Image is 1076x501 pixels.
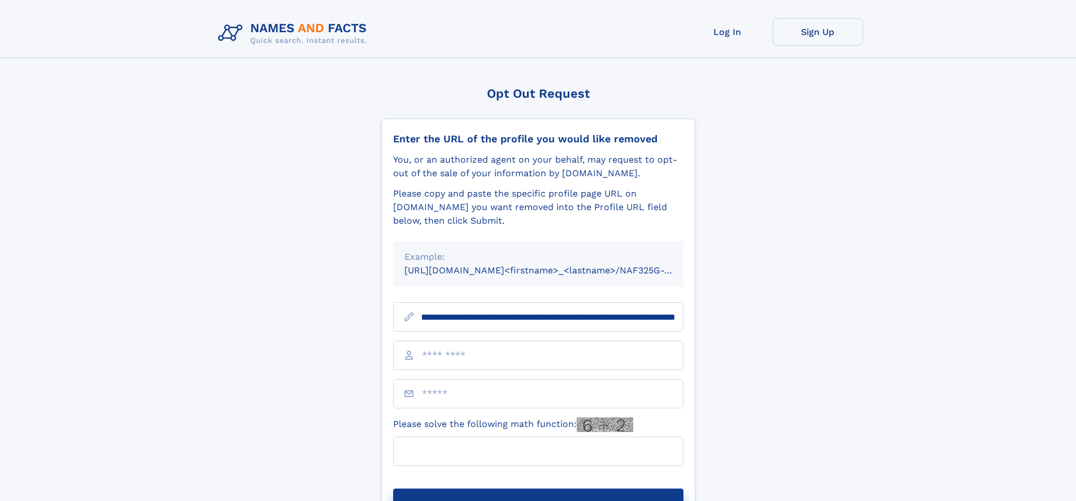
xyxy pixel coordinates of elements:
[214,18,376,49] img: Logo Names and Facts
[773,18,863,46] a: Sign Up
[393,187,683,228] div: Please copy and paste the specific profile page URL on [DOMAIN_NAME] you want removed into the Pr...
[393,133,683,145] div: Enter the URL of the profile you would like removed
[682,18,773,46] a: Log In
[393,417,633,432] label: Please solve the following math function:
[393,153,683,180] div: You, or an authorized agent on your behalf, may request to opt-out of the sale of your informatio...
[404,265,705,276] small: [URL][DOMAIN_NAME]<firstname>_<lastname>/NAF325G-xxxxxxxx
[404,250,672,264] div: Example:
[381,86,695,101] div: Opt Out Request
